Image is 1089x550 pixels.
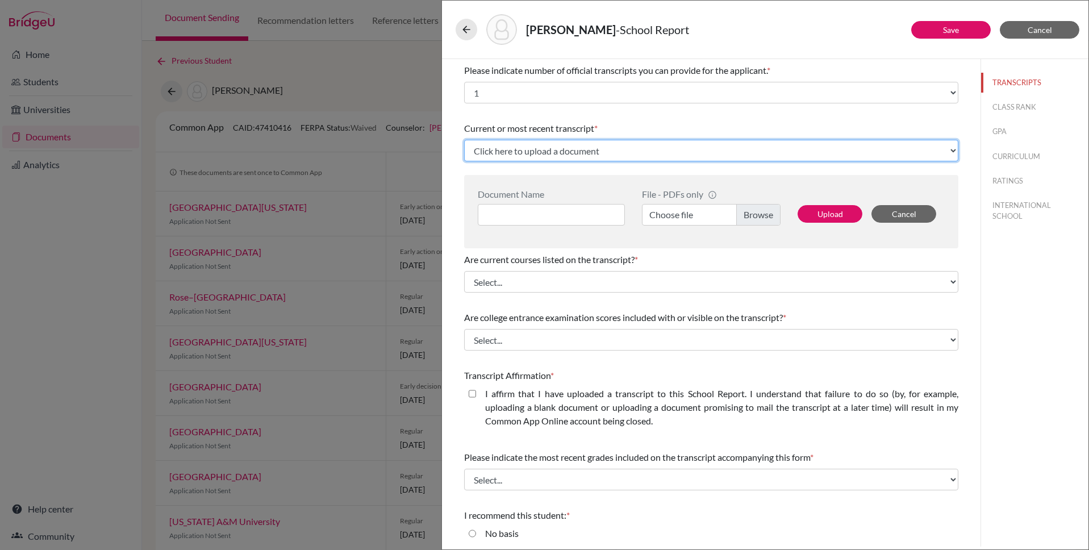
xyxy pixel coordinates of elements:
button: Upload [798,205,862,223]
span: Are current courses listed on the transcript? [464,254,635,265]
span: - School Report [616,23,689,36]
button: INTERNATIONAL SCHOOL [981,195,1088,226]
label: Choose file [642,204,781,226]
button: TRANSCRIPTS [981,73,1088,93]
span: I recommend this student: [464,510,566,520]
span: Transcript Affirmation [464,370,550,381]
button: GPA [981,122,1088,141]
span: Are college entrance examination scores included with or visible on the transcript? [464,312,783,323]
label: No basis [485,527,519,540]
strong: [PERSON_NAME] [526,23,616,36]
button: CLASS RANK [981,97,1088,117]
button: RATINGS [981,171,1088,191]
label: I affirm that I have uploaded a transcript to this School Report. I understand that failure to do... [485,387,958,428]
span: Please indicate number of official transcripts you can provide for the applicant. [464,65,767,76]
span: Please indicate the most recent grades included on the transcript accompanying this form [464,452,810,463]
button: Cancel [871,205,936,223]
span: Current or most recent transcript [464,123,594,134]
button: CURRICULUM [981,147,1088,166]
div: File - PDFs only [642,189,781,199]
div: Document Name [478,189,625,199]
span: info [708,190,717,199]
